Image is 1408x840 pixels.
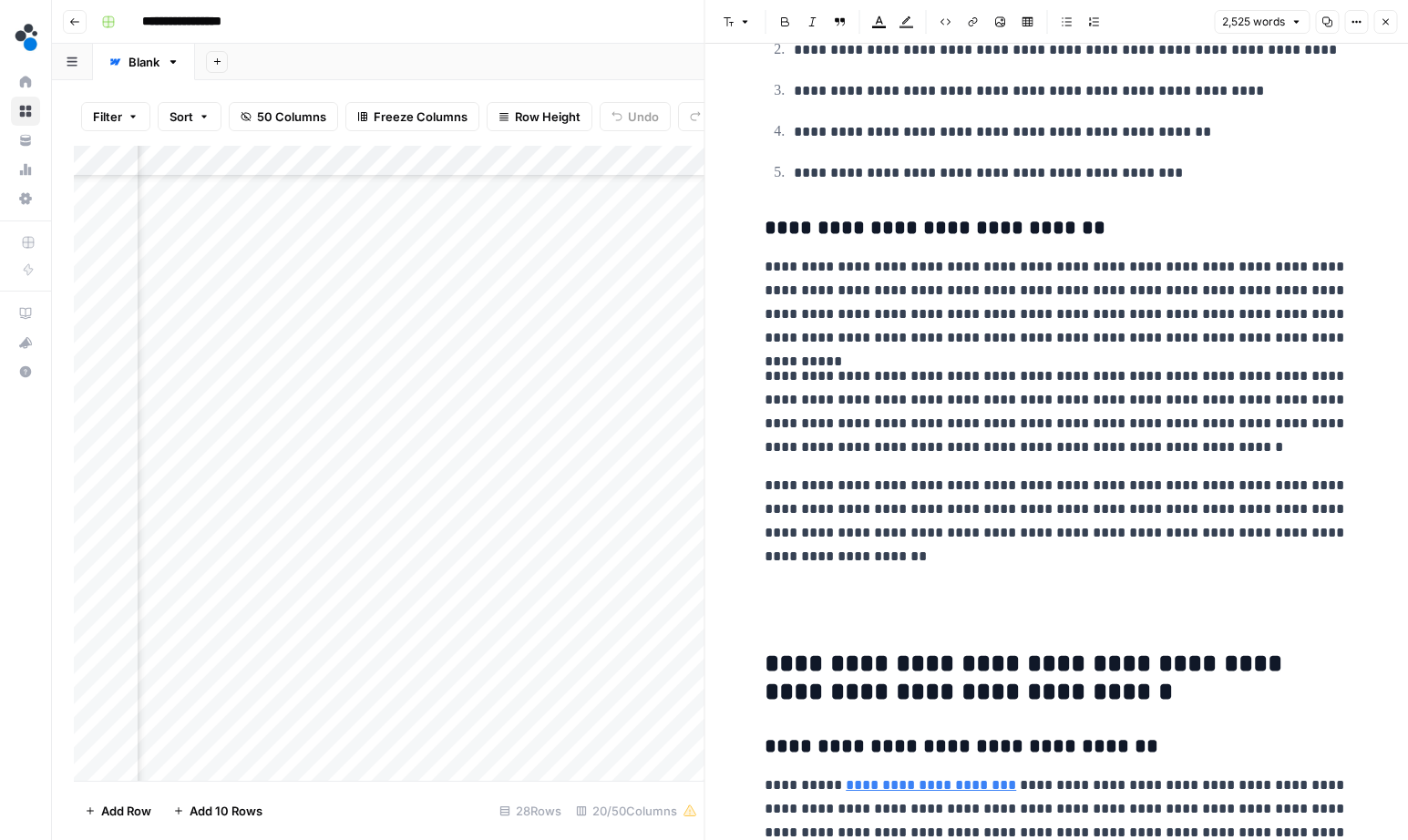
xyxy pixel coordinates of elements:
[190,802,262,820] span: Add 10 Rows
[81,102,150,131] button: Filter
[128,53,159,71] div: Blank
[11,299,40,328] a: AirOps Academy
[569,796,704,825] div: 20/50 Columns
[600,102,671,131] button: Undo
[93,108,122,126] span: Filter
[11,21,44,54] img: spot.ai Logo
[11,15,40,60] button: Workspace: spot.ai
[11,155,40,184] a: Usage
[101,802,151,820] span: Add Row
[374,108,468,126] span: Freeze Columns
[11,67,40,97] a: Home
[162,796,273,825] button: Add 10 Rows
[1222,14,1285,30] span: 2,525 words
[158,102,221,131] button: Sort
[11,357,40,386] button: Help + Support
[487,102,592,131] button: Row Height
[11,126,40,155] a: Your Data
[345,102,479,131] button: Freeze Columns
[229,102,338,131] button: 50 Columns
[11,328,40,357] button: What's new?
[11,184,40,213] a: Settings
[257,108,326,126] span: 50 Columns
[12,329,39,356] div: What's new?
[74,796,162,825] button: Add Row
[492,796,569,825] div: 28 Rows
[93,44,195,80] a: Blank
[628,108,659,126] span: Undo
[170,108,193,126] span: Sort
[11,97,40,126] a: Browse
[1214,10,1310,34] button: 2,525 words
[515,108,581,126] span: Row Height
